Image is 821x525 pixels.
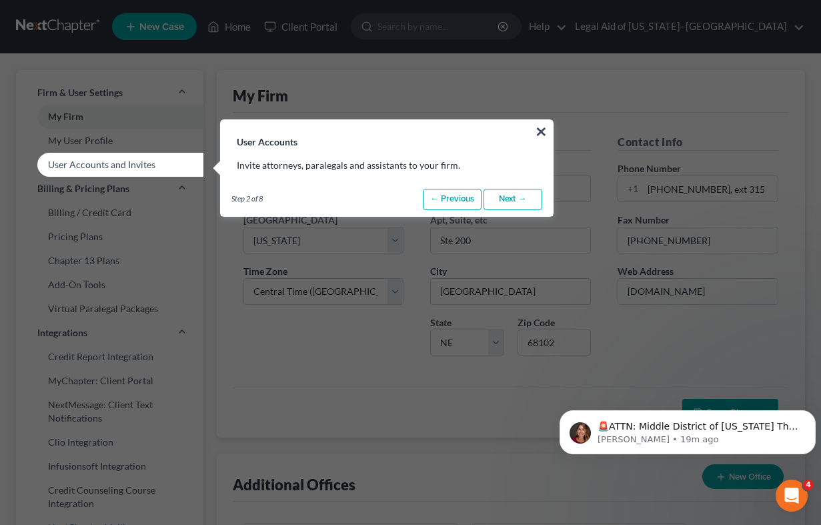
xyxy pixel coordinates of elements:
[535,121,548,142] button: ×
[16,153,203,177] a: User Accounts and Invites
[484,189,542,210] a: Next →
[231,193,263,204] span: Step 2 of 8
[423,189,482,210] a: ← Previous
[803,480,814,490] span: 4
[221,120,553,148] h3: User Accounts
[776,480,808,512] iframe: Intercom live chat
[237,159,537,172] p: Invite attorneys, paralegals and assistants to your firm.
[554,382,821,476] iframe: Intercom notifications message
